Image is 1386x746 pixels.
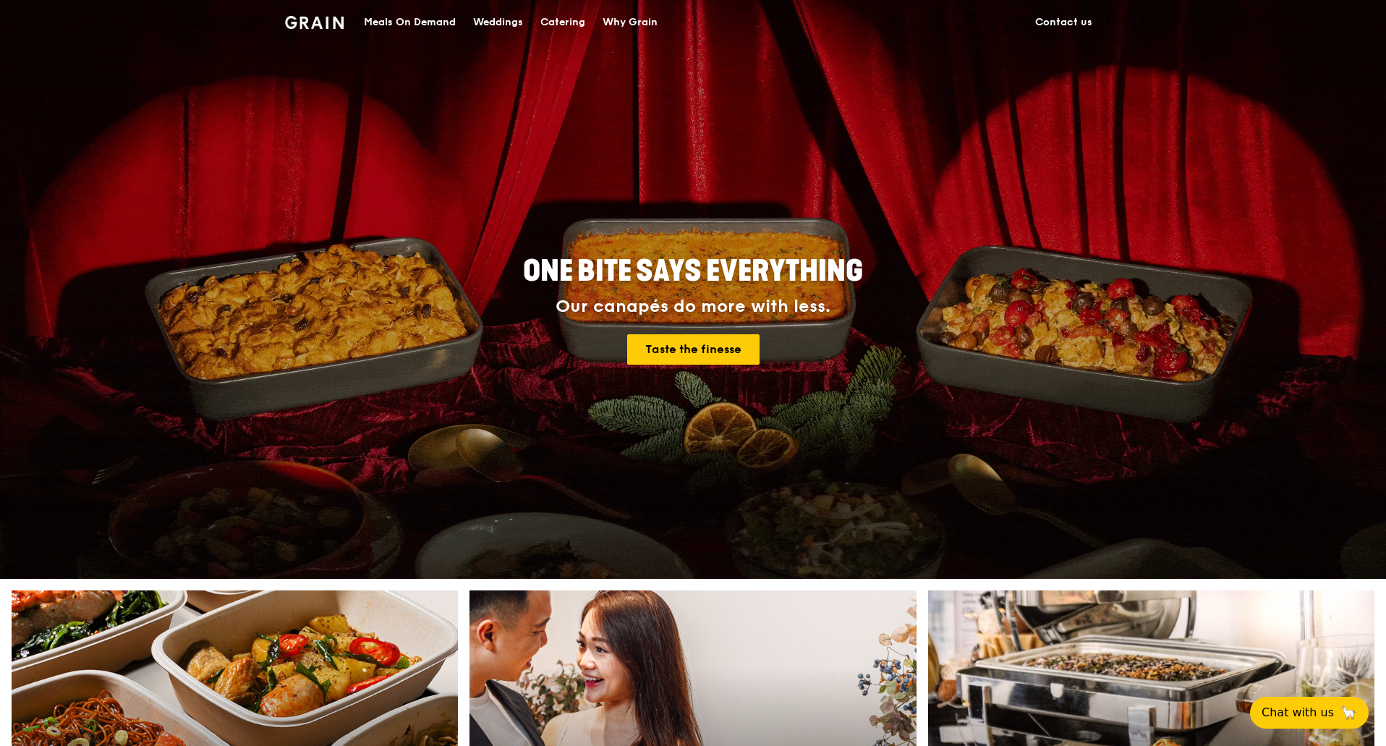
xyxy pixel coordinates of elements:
img: Grain [285,16,344,29]
div: Meals On Demand [364,1,456,44]
a: Taste the finesse [627,334,760,365]
div: Why Grain [603,1,658,44]
button: Chat with us🦙 [1250,697,1369,729]
div: Our canapés do more with less. [433,297,953,317]
a: Contact us [1026,1,1101,44]
span: 🦙 [1340,704,1357,721]
a: Why Grain [594,1,666,44]
span: ONE BITE SAYS EVERYTHING [523,254,863,289]
div: Weddings [473,1,523,44]
span: Chat with us [1262,704,1334,721]
a: Catering [532,1,594,44]
div: Catering [540,1,585,44]
a: Weddings [464,1,532,44]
